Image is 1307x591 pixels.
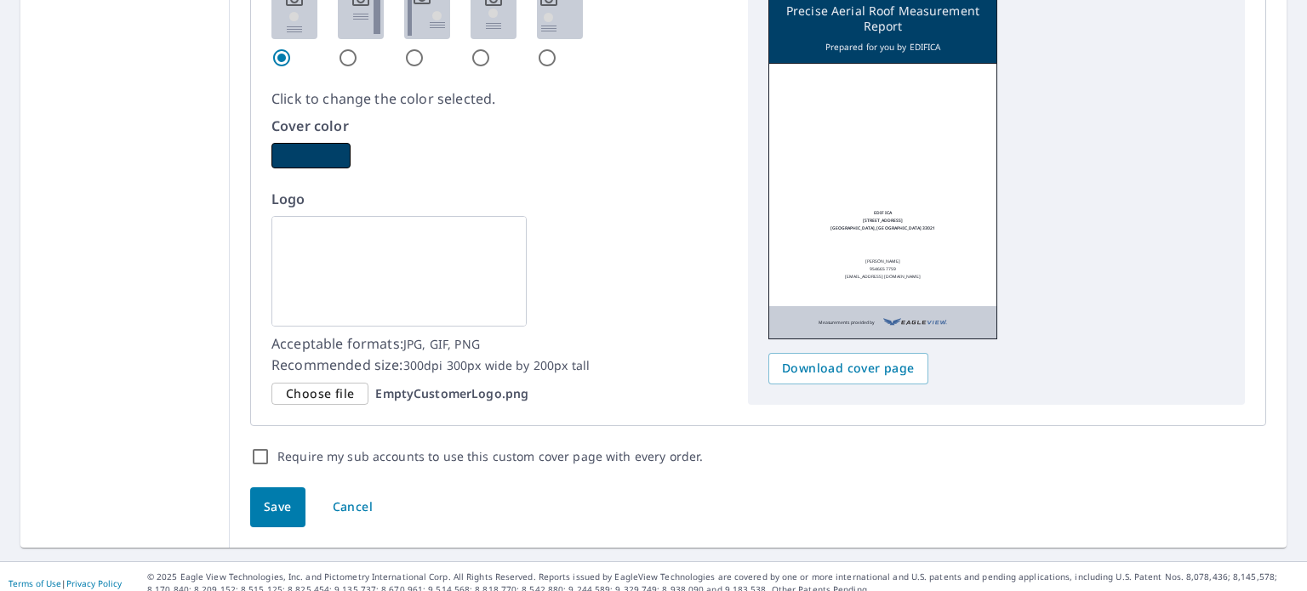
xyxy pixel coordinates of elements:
[271,383,368,406] div: Choose file
[9,577,61,589] a: Terms of Use
[845,273,921,281] p: [EMAIL_ADDRESS][DOMAIN_NAME]
[277,446,703,467] label: Require my sub accounts to use this custom cover page with every order.
[865,258,901,265] p: [PERSON_NAME]
[250,487,305,527] button: Save
[778,3,988,34] p: Precise Aerial Roof Measurement Report
[271,116,728,136] p: Cover color
[874,209,891,217] p: EDIFICA
[819,315,875,330] p: Measurements provided by
[403,357,591,373] span: 300dpi 300px wide by 200px tall
[375,386,528,401] p: EmptyCustomerLogo.png
[286,384,354,405] span: Choose file
[883,315,947,330] img: EV Logo
[271,216,527,327] img: logo
[9,578,122,588] p: |
[318,487,387,527] button: Cancel
[863,217,904,224] p: [STREET_ADDRESS]
[264,497,292,518] span: Save
[831,77,935,122] img: logo
[271,88,728,109] p: Click to change the color selected.
[870,265,895,273] p: 9546657759
[271,333,728,376] p: Acceptable formats: Recommended size:
[782,358,915,379] span: Download cover page
[825,39,941,54] p: Prepared for you by EDIFICA
[271,189,728,209] p: Logo
[403,336,480,352] span: JPG, GIF, PNG
[66,577,122,589] a: Privacy Policy
[830,224,936,232] p: [GEOGRAPHIC_DATA], [GEOGRAPHIC_DATA] 33021
[333,497,373,518] span: Cancel
[768,353,928,384] button: Download cover page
